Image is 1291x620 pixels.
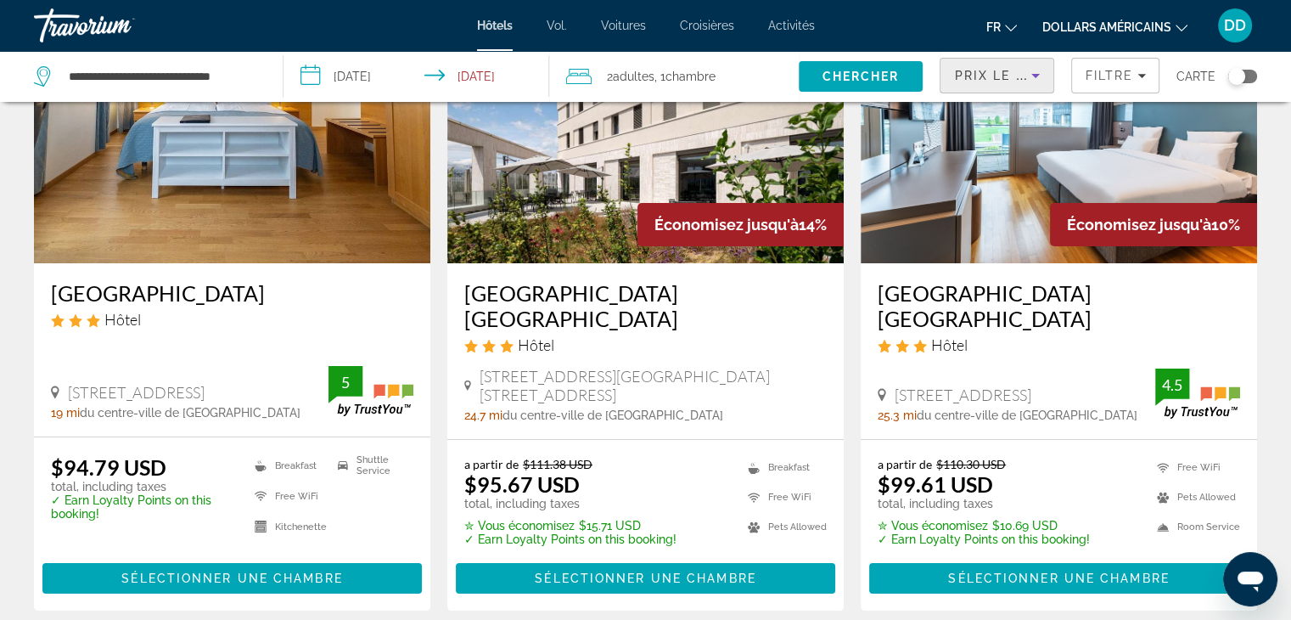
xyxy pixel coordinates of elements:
[328,366,413,416] img: TrustYou guest rating badge
[739,487,827,508] li: Free WiFi
[1071,58,1159,93] button: Filters
[1155,369,1240,419] img: TrustYou guest rating badge
[464,457,519,471] span: a partir de
[878,409,917,422] span: 25.3 mi
[917,409,1137,422] span: du centre-ville de [GEOGRAPHIC_DATA]
[637,203,844,246] div: 14%
[954,69,1087,82] span: Prix ​​le plus bas
[464,409,502,422] span: 24.7 mi
[768,19,815,32] a: Activités
[464,533,676,546] p: ✓ Earn Loyalty Points on this booking!
[1176,65,1215,88] span: Carte
[986,14,1017,39] button: Changer de langue
[931,335,968,354] span: Hôtel
[1148,487,1240,508] li: Pets Allowed
[986,20,1001,34] font: fr
[51,454,166,480] ins: $94.79 USD
[878,533,1090,546] p: ✓ Earn Loyalty Points on this booking!
[878,280,1240,331] a: [GEOGRAPHIC_DATA] [GEOGRAPHIC_DATA]
[328,372,362,392] div: 5
[68,383,205,402] span: [STREET_ADDRESS]
[477,19,513,32] a: Hôtels
[502,409,723,422] span: du centre-ville de [GEOGRAPHIC_DATA]
[654,216,799,234] span: Économisez jusqu'à
[878,519,1090,533] p: $10.69 USD
[665,70,716,83] span: Chambre
[878,519,988,533] span: ✮ Vous économisez
[34,3,204,48] a: Travorium
[878,471,993,497] ins: $99.61 USD
[464,471,580,497] ins: $95.67 USD
[1148,516,1240,538] li: Room Service
[547,19,567,32] a: Vol.
[456,563,835,594] button: Sélectionner une chambre
[954,65,1040,86] mat-select: Sort by
[480,367,827,404] span: [STREET_ADDRESS][GEOGRAPHIC_DATA][STREET_ADDRESS]
[1223,552,1277,606] iframe: Bouton de lancement de la fenêtre de messagerie
[67,64,257,89] input: Search hotel destination
[80,406,300,420] span: du centre-ville de [GEOGRAPHIC_DATA]
[878,457,932,471] span: a partir de
[822,70,900,83] span: Chercher
[42,563,422,594] button: Sélectionner une chambre
[869,566,1249,585] a: Sélectionner une chambre
[464,280,827,331] a: [GEOGRAPHIC_DATA] [GEOGRAPHIC_DATA]
[283,51,550,102] button: Select check in and out date
[535,572,755,585] span: Sélectionner une chambre
[51,493,233,521] p: ✓ Earn Loyalty Points on this booking!
[246,485,330,507] li: Free WiFi
[51,406,80,420] span: 19 mi
[456,566,835,585] a: Sélectionner une chambre
[464,497,676,510] p: total, including taxes
[739,516,827,538] li: Pets Allowed
[464,335,827,354] div: 3 star Hotel
[936,457,1006,471] del: $110.30 USD
[1050,203,1257,246] div: 10%
[1213,8,1257,43] button: Menu utilisateur
[518,335,554,354] span: Hôtel
[613,70,654,83] span: Adultes
[104,310,141,329] span: Hôtel
[1042,14,1187,39] button: Changer de devise
[680,19,734,32] a: Croisières
[607,65,654,88] span: 2
[1067,216,1211,234] span: Économisez jusqu'à
[654,65,716,88] span: , 1
[1224,16,1246,34] font: DD
[464,519,676,533] p: $15.71 USD
[895,386,1031,404] span: [STREET_ADDRESS]
[1215,69,1257,84] button: Toggle map
[549,51,799,102] button: Travelers: 2 adults, 0 children
[1155,375,1189,395] div: 4.5
[523,457,592,471] del: $111.38 USD
[464,519,575,533] span: ✮ Vous économisez
[1148,457,1240,478] li: Free WiFi
[329,454,413,476] li: Shuttle Service
[601,19,646,32] a: Voitures
[869,563,1249,594] button: Sélectionner une chambre
[948,572,1169,585] span: Sélectionner une chambre
[246,516,330,538] li: Kitchenette
[1042,20,1171,34] font: dollars américains
[121,572,342,585] span: Sélectionner une chambre
[51,310,413,329] div: 3 star Hotel
[878,335,1240,354] div: 3 star Hotel
[1085,69,1133,82] span: Filtre
[799,61,923,92] button: Search
[51,280,413,306] a: [GEOGRAPHIC_DATA]
[739,457,827,478] li: Breakfast
[246,454,330,476] li: Breakfast
[878,497,1090,510] p: total, including taxes
[42,566,422,585] a: Sélectionner une chambre
[51,480,233,493] p: total, including taxes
